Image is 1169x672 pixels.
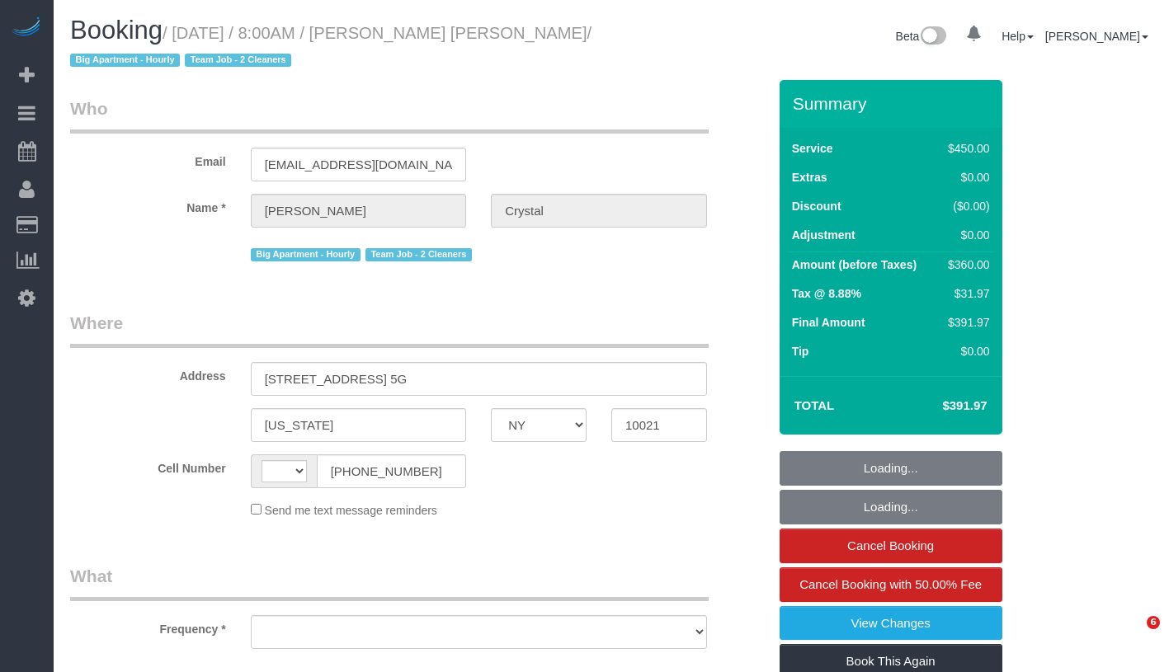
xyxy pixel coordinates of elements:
div: ($0.00) [941,198,989,214]
label: Final Amount [792,314,865,331]
label: Tax @ 8.88% [792,285,861,302]
label: Service [792,140,833,157]
span: Big Apartment - Hourly [70,54,180,67]
span: Booking [70,16,163,45]
a: [PERSON_NAME] [1045,30,1148,43]
span: Send me text message reminders [265,504,437,517]
label: Amount (before Taxes) [792,256,917,273]
label: Discount [792,198,841,214]
small: / [DATE] / 8:00AM / [PERSON_NAME] [PERSON_NAME] [70,24,592,70]
span: Cancel Booking with 50.00% Fee [799,577,982,591]
div: $31.97 [941,285,989,302]
h4: $391.97 [893,399,987,413]
div: $360.00 [941,256,989,273]
legend: What [70,564,709,601]
h3: Summary [793,94,994,113]
div: $0.00 [941,343,989,359]
a: Cancel Booking with 50.00% Fee [780,567,1002,602]
a: Beta [896,30,947,43]
label: Name * [58,194,238,216]
label: Adjustment [792,227,856,243]
input: Zip Code [611,408,707,442]
a: Cancel Booking [780,529,1002,563]
a: Help [1002,30,1034,43]
a: View Changes [780,606,1002,641]
div: $0.00 [941,227,989,243]
label: Extras [792,169,827,186]
span: 6 [1147,616,1160,629]
iframe: Intercom live chat [1113,616,1153,656]
input: Email [251,148,467,181]
input: First Name [251,194,467,228]
label: Frequency * [58,615,238,637]
input: City [251,408,467,442]
label: Email [58,148,238,170]
strong: Total [794,398,835,412]
div: $450.00 [941,140,989,157]
span: Team Job - 2 Cleaners [185,54,291,67]
span: Big Apartment - Hourly [251,248,361,261]
div: $391.97 [941,314,989,331]
div: $0.00 [941,169,989,186]
input: Cell Number [317,454,467,488]
legend: Who [70,96,709,134]
label: Tip [792,343,809,359]
span: Team Job - 2 Cleaners [365,248,472,261]
legend: Where [70,311,709,348]
label: Address [58,362,238,384]
input: Last Name [491,194,707,228]
img: New interface [919,26,946,48]
img: Automaid Logo [10,16,43,40]
label: Cell Number [58,454,238,477]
